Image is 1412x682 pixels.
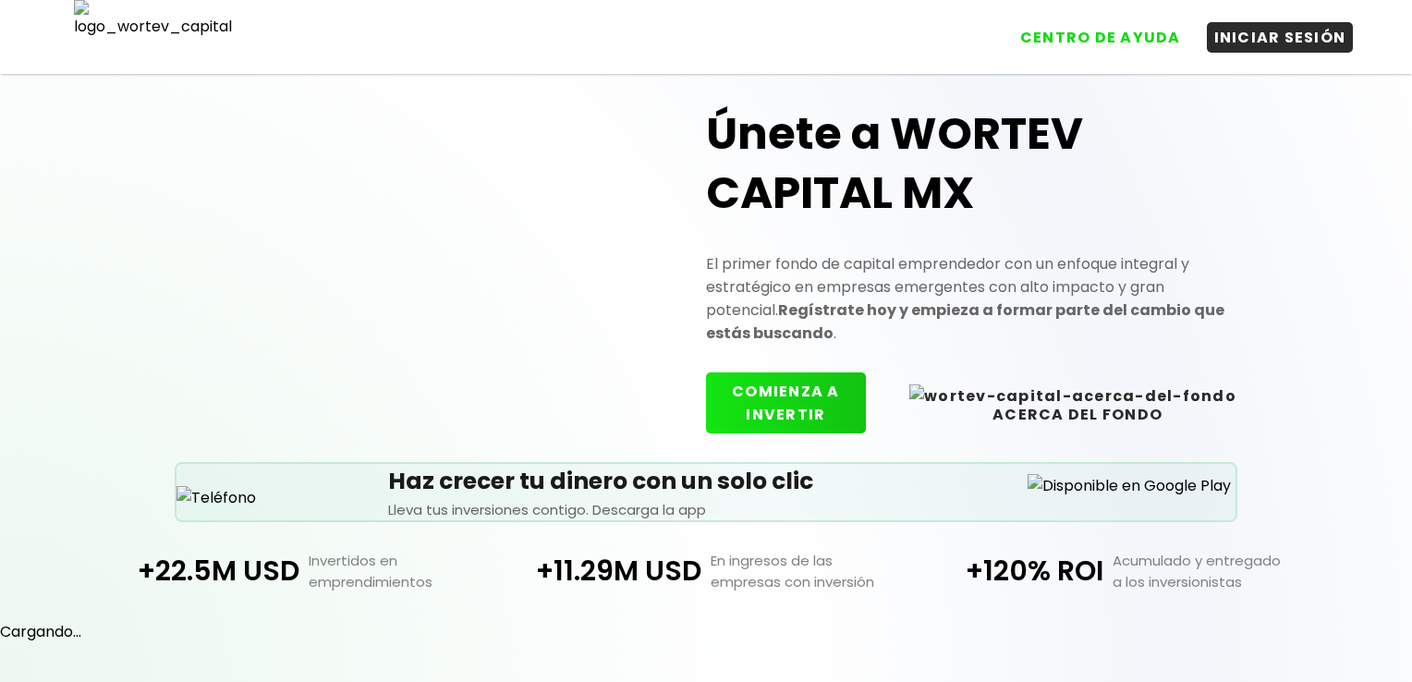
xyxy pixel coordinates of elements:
[1028,474,1231,511] img: Disponible en Google Play
[388,464,1024,499] h5: Haz crecer tu dinero con un solo clic
[299,550,505,592] p: Invertidos en emprendimientos
[706,252,1271,345] p: El primer fondo de capital emprendedor con un enfoque integral y estratégico en empresas emergent...
[388,499,1024,520] p: Lleva tus inversiones contigo. Descarga la app
[1188,8,1354,53] a: INICIAR SESIÓN
[1013,22,1188,53] button: CENTRO DE AYUDA
[1207,22,1354,53] button: INICIAR SESIÓN
[701,550,907,592] p: En ingresos de las empresas con inversión
[706,404,884,425] a: COMIENZA A INVERTIR
[706,299,1224,344] strong: Regístrate hoy y empieza a formar parte del cambio que estás buscando
[103,550,299,592] p: +22.5M USD
[706,372,866,433] button: COMIENZA A INVERTIR
[907,550,1104,592] p: +120% ROI
[994,8,1188,53] a: CENTRO DE AYUDA
[505,550,701,592] p: +11.29M USD
[909,384,1236,408] img: wortev-capital-acerca-del-fondo
[706,104,1271,223] h1: Únete a WORTEV CAPITAL MX
[884,372,1271,433] button: ACERCA DEL FONDO
[1103,550,1309,592] p: Acumulado y entregado a los inversionistas
[176,486,256,509] img: Teléfono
